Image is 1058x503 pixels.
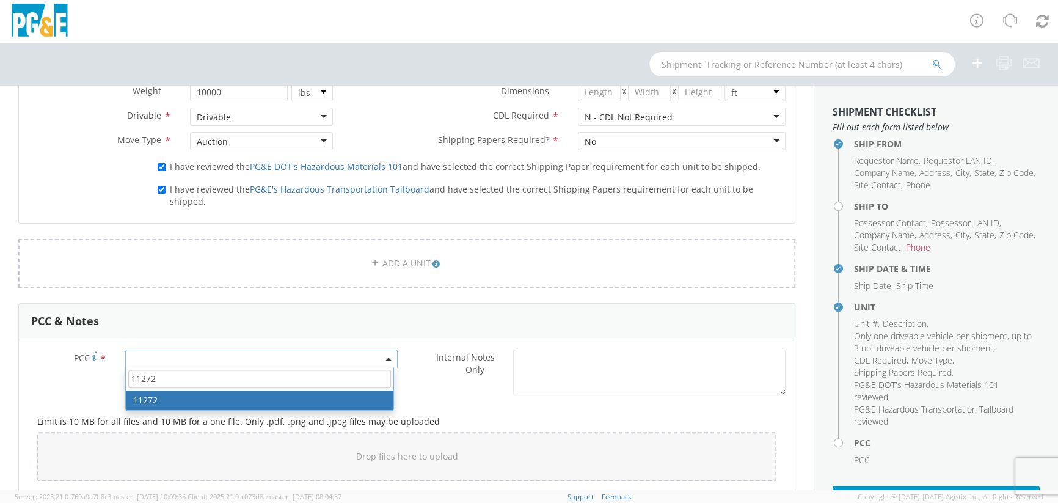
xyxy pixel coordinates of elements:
h4: Ship From [854,139,1040,149]
span: CDL Required [493,109,549,121]
span: X [621,83,628,101]
span: PG&E Hazardous Transportation Tailboard reviewed [854,403,1013,427]
li: , [911,354,954,367]
li: , [854,280,893,292]
input: I have reviewed thePG&E's Hazardous Transportation Tailboardand have selected the correct Shippin... [158,186,166,194]
span: Address [919,167,950,178]
span: Unit # [854,318,878,329]
input: Shipment, Tracking or Reference Number (at least 4 chars) [649,52,955,76]
strong: Shipment Checklist [833,105,936,119]
span: Move Type [117,134,161,145]
span: Phone [906,179,930,191]
span: Internal Notes Only [436,351,495,375]
li: , [999,229,1035,241]
h4: Ship To [854,202,1040,211]
span: Weight [133,85,161,97]
li: , [854,217,928,229]
span: Ship Date [854,280,891,292]
div: N - CDL Not Required [585,111,673,123]
span: Zip Code [999,167,1034,178]
span: Possessor Contact [854,217,926,229]
span: Drivable [127,109,161,121]
li: , [919,167,952,179]
span: Description [883,318,927,329]
span: Move Type [911,354,952,366]
a: Support [567,492,594,501]
li: , [931,217,1001,229]
input: Height [678,83,721,101]
h5: Limit is 10 MB for all files and 10 MB for a one file. Only .pdf, .png and .jpeg files may be upl... [37,417,776,426]
li: , [854,167,916,179]
span: Copyright © [DATE]-[DATE] Agistix Inc., All Rights Reserved [858,492,1043,502]
input: Length [578,83,621,101]
li: , [919,229,952,241]
li: , [974,229,996,241]
span: Company Name [854,167,914,178]
h4: Unit [854,303,1040,312]
li: , [955,167,971,179]
span: City [955,167,969,178]
span: master, [DATE] 08:04:37 [267,492,341,501]
span: PG&E DOT's Hazardous Materials 101 reviewed [854,379,999,403]
span: Fill out each form listed below [833,121,1040,133]
span: CDL Required [854,354,907,366]
img: pge-logo-06675f144f4cfa6a6814.png [9,4,70,40]
span: X [671,83,678,101]
span: Shipping Papers Required? [438,134,549,145]
span: Shipping Papers Required [854,367,952,378]
span: State [974,167,994,178]
input: I have reviewed thePG&E DOT's Hazardous Materials 101and have selected the correct Shipping Paper... [158,163,166,171]
li: , [974,167,996,179]
span: Drop files here to upload [356,450,458,462]
li: , [854,318,880,330]
li: , [854,179,903,191]
span: PCC [74,352,90,364]
span: Zip Code [999,229,1034,241]
li: , [854,229,916,241]
li: , [854,379,1037,403]
span: I have reviewed the and have selected the correct Shipping Papers requirement for each unit to be... [170,183,753,207]
div: Auction [197,136,228,148]
span: PCC [854,454,870,466]
span: Client: 2025.21.0-c073d8a [188,492,341,501]
div: No [585,136,596,148]
span: Site Contact [854,241,901,253]
li: 11272 [126,391,393,410]
h4: PCC [854,438,1040,447]
span: Site Contact [854,179,901,191]
input: Width [628,83,671,101]
h3: PCC & Notes [31,315,99,328]
li: , [924,155,994,167]
span: Dimensions [501,85,549,97]
li: , [999,167,1035,179]
span: Phone [906,241,930,253]
span: I have reviewed the and have selected the correct Shipping Paper requirement for each unit to be ... [170,161,761,172]
a: ADD A UNIT [18,239,795,288]
li: , [883,318,928,330]
a: PG&E's Hazardous Transportation Tailboard [250,183,429,195]
span: Requestor Name [854,155,919,166]
span: Company Name [854,229,914,241]
a: Feedback [602,492,632,501]
span: Requestor LAN ID [924,155,992,166]
span: master, [DATE] 10:09:35 [111,492,186,501]
span: Only one driveable vehicle per shipment, up to 3 not driveable vehicle per shipment [854,330,1032,354]
span: State [974,229,994,241]
li: , [955,229,971,241]
span: Address [919,229,950,241]
li: , [854,330,1037,354]
span: City [955,229,969,241]
li: , [854,155,921,167]
span: Possessor LAN ID [931,217,999,229]
span: Server: 2025.21.0-769a9a7b8c3 [15,492,186,501]
li: , [854,367,954,379]
li: , [854,354,908,367]
a: PG&E DOT's Hazardous Materials 101 [250,161,403,172]
span: Ship Time [896,280,933,292]
div: Drivable [197,111,231,123]
h4: Ship Date & Time [854,264,1040,273]
li: , [854,241,903,254]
